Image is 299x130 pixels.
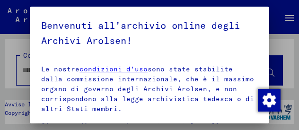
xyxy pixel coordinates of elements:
[41,19,240,46] font: Benvenuti all'archivio online degli Archivi Arolsen!
[41,65,254,113] font: sono state stabilite dalla commissione internazionale, che è il massimo organo di governo degli A...
[41,65,79,73] font: Le nostre
[79,65,148,73] a: condizioni d'uso
[258,89,281,112] img: Modifica consenso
